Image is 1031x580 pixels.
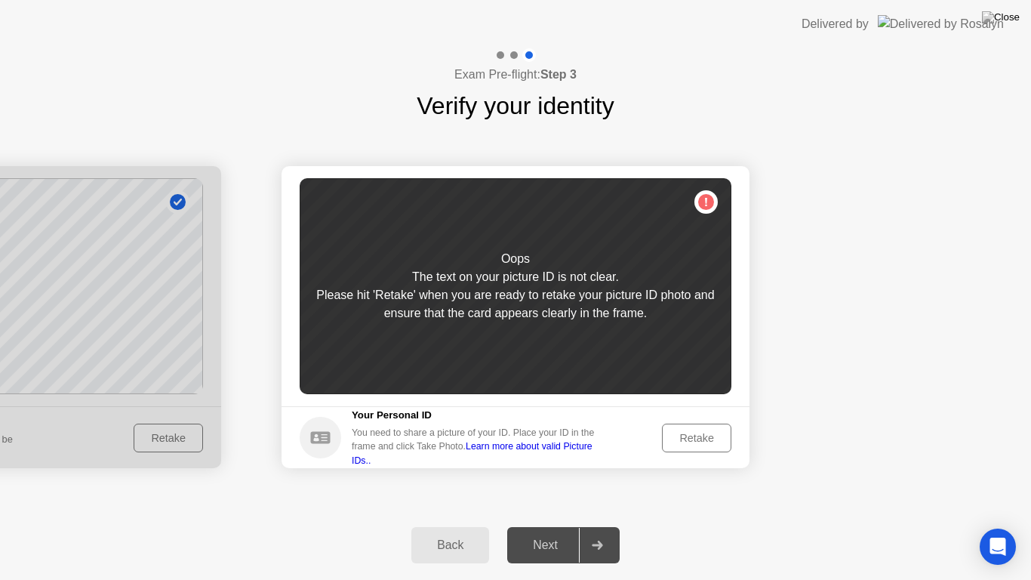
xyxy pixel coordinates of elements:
div: The text on your picture ID is not clear. [412,268,619,286]
h1: Verify your identity [417,88,614,124]
button: Next [507,527,620,563]
div: Oops [501,250,530,268]
button: Retake [662,424,731,452]
h4: Exam Pre-flight: [454,66,577,84]
img: Delivered by Rosalyn [878,15,1004,32]
div: Delivered by [802,15,869,33]
button: Back [411,527,489,563]
div: Please hit 'Retake' when you are ready to retake your picture ID photo and ensure that the card a... [300,286,731,322]
img: Close [982,11,1020,23]
h5: Your Personal ID [352,408,605,423]
a: Learn more about valid Picture IDs.. [352,441,592,465]
div: Open Intercom Messenger [980,529,1016,565]
div: Retake [667,432,726,444]
div: Back [416,538,485,552]
div: Next [512,538,579,552]
div: You need to share a picture of your ID. Place your ID in the frame and click Take Photo. [352,426,605,467]
b: Step 3 [540,68,577,81]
